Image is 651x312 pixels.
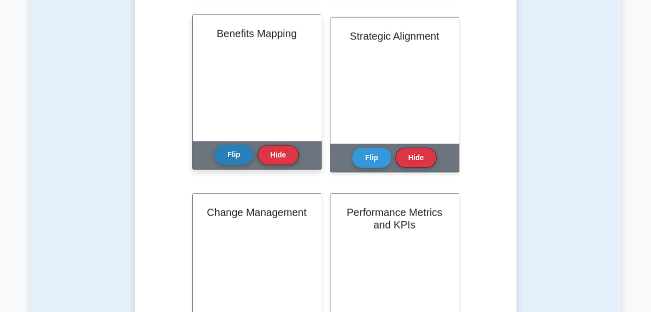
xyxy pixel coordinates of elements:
[343,30,446,42] h2: Strategic Alignment
[343,206,446,231] h2: Performance Metrics and KPIs
[205,27,309,40] h2: Benefits Mapping
[257,145,299,165] button: Hide
[395,148,437,168] button: Hide
[205,206,309,219] h2: Change Management
[352,148,391,168] button: Flip
[214,145,253,165] button: Flip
